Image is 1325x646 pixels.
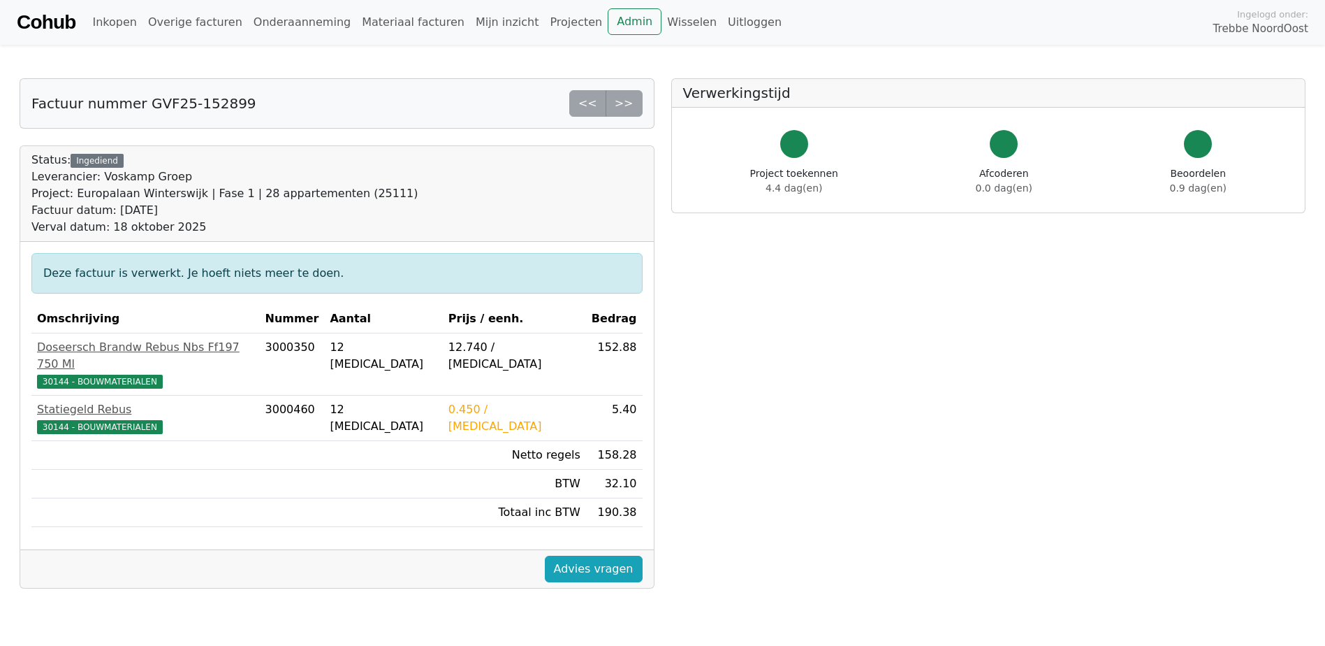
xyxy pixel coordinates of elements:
div: Factuur datum: [DATE] [31,202,418,219]
h5: Factuur nummer GVF25-152899 [31,95,256,112]
a: Advies vragen [545,556,643,582]
a: Materiaal facturen [356,8,470,36]
a: Inkopen [87,8,142,36]
th: Bedrag [586,305,643,333]
td: Totaal inc BTW [443,498,586,527]
span: 30144 - BOUWMATERIALEN [37,375,163,389]
td: 32.10 [586,470,643,498]
td: 158.28 [586,441,643,470]
a: Overige facturen [142,8,248,36]
td: 5.40 [586,396,643,441]
div: Leverancier: Voskamp Groep [31,168,418,185]
a: Wisselen [661,8,722,36]
div: Doseersch Brandw Rebus Nbs Ff197 750 Ml [37,339,254,373]
span: 0.0 dag(en) [976,182,1032,194]
div: 0.450 / [MEDICAL_DATA] [448,401,580,435]
a: Mijn inzicht [470,8,545,36]
span: 4.4 dag(en) [766,182,822,194]
span: 30144 - BOUWMATERIALEN [37,420,163,434]
a: Admin [608,8,661,35]
td: BTW [443,470,586,498]
span: 0.9 dag(en) [1170,182,1227,194]
th: Prijs / eenh. [443,305,586,333]
td: 152.88 [586,333,643,396]
h5: Verwerkingstijd [683,85,1294,101]
td: 3000350 [260,333,325,396]
div: Afcoderen [976,166,1032,196]
a: Doseersch Brandw Rebus Nbs Ff197 750 Ml30144 - BOUWMATERIALEN [37,339,254,389]
div: Statiegeld Rebus [37,401,254,418]
div: Deze factuur is verwerkt. Je hoeft niets meer te doen. [31,253,643,294]
a: Projecten [544,8,608,36]
th: Aantal [324,305,442,333]
div: 12.740 / [MEDICAL_DATA] [448,339,580,373]
div: Project toekennen [750,166,838,196]
div: Project: Europalaan Winterswijk | Fase 1 | 28 appartementen (25111) [31,185,418,202]
span: Trebbe NoordOost [1213,21,1308,37]
div: 12 [MEDICAL_DATA] [330,401,437,435]
a: Uitloggen [722,8,787,36]
th: Nummer [260,305,325,333]
div: Status: [31,152,418,236]
td: 190.38 [586,498,643,527]
th: Omschrijving [31,305,260,333]
a: Onderaanneming [248,8,356,36]
div: 12 [MEDICAL_DATA] [330,339,437,373]
td: 3000460 [260,396,325,441]
td: Netto regels [443,441,586,470]
a: Statiegeld Rebus30144 - BOUWMATERIALEN [37,401,254,435]
div: Beoordelen [1170,166,1227,196]
div: Verval datum: 18 oktober 2025 [31,219,418,236]
span: Ingelogd onder: [1237,8,1308,21]
div: Ingediend [71,154,123,168]
a: Cohub [17,6,75,39]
